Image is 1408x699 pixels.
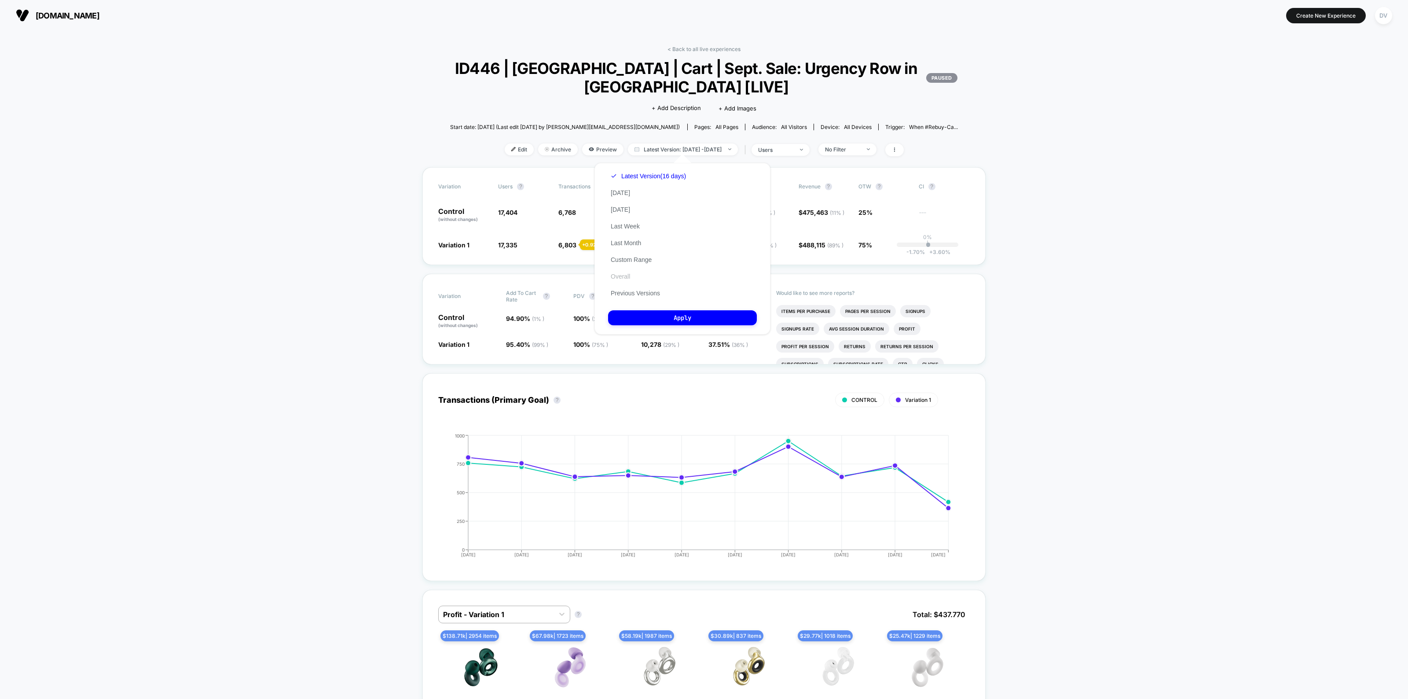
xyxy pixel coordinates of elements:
[506,341,548,348] span: 95.40 %
[498,209,517,216] span: 17,404
[897,636,958,698] img: Quiet 2
[530,630,586,641] span: $ 67.98k | 1723 items
[438,183,487,190] span: Variation
[875,340,939,353] li: Returns Per Session
[568,552,582,557] tspan: [DATE]
[1372,7,1395,25] button: DV
[776,358,824,370] li: Subscriptions
[799,209,844,216] span: $
[776,290,970,296] p: Would like to see more reports?
[718,636,780,698] img: Experience 2 Plus
[608,310,757,325] button: Apply
[505,143,534,155] span: Edit
[931,552,946,557] tspan: [DATE]
[455,433,465,438] tspan: 1000
[830,210,844,216] span: ( 11 % )
[799,241,843,249] span: $
[925,249,950,255] span: 3.60 %
[558,183,590,190] span: Transactions
[742,143,752,156] span: |
[461,552,476,557] tspan: [DATE]
[514,552,529,557] tspan: [DATE]
[708,341,748,348] span: 37.51 %
[450,636,512,698] img: Switch 2
[776,323,819,335] li: Signups Rate
[462,547,465,552] tspan: 0
[905,397,931,403] span: Variation 1
[807,636,869,698] img: Engage 2
[909,124,958,130] span: When #rebuy-ca...
[517,183,524,190] button: ?
[858,183,907,190] span: OTW
[708,630,763,641] span: $ 30.89k | 837 items
[781,124,807,130] span: All Visitors
[429,433,961,565] div: TRANSACTIONS
[543,293,550,300] button: ?
[893,358,913,370] li: Ctr
[827,242,843,249] span: ( 89 % )
[776,340,834,353] li: Profit Per Session
[457,518,465,523] tspan: 250
[13,8,102,22] button: [DOMAIN_NAME]
[799,183,821,190] span: Revenue
[887,630,942,641] span: $ 25.47k | 1229 items
[608,239,644,247] button: Last Month
[545,147,549,151] img: end
[885,124,958,130] div: Trigger:
[839,340,871,353] li: Returns
[457,461,465,466] tspan: 750
[608,206,633,213] button: [DATE]
[498,183,513,190] span: users
[608,289,663,297] button: Previous Versions
[917,358,944,370] li: Clicks
[621,552,636,557] tspan: [DATE]
[641,341,679,348] span: 10,278
[728,148,731,150] img: end
[511,147,516,151] img: edit
[608,172,689,180] button: Latest Version(16 days)
[844,124,872,130] span: all devices
[539,636,601,698] img: Dream
[923,234,932,240] p: 0%
[1375,7,1392,24] div: DV
[835,552,849,557] tspan: [DATE]
[438,217,478,222] span: (without changes)
[608,272,633,280] button: Overall
[803,241,843,249] span: 488,115
[451,59,957,96] span: ID446 | [GEOGRAPHIC_DATA] | Cart | Sept. Sale: Urgency Row in [GEOGRAPHIC_DATA] [LIVE]
[814,124,878,130] span: Device:
[675,552,689,557] tspan: [DATE]
[1286,8,1366,23] button: Create New Experience
[824,323,889,335] li: Avg Session Duration
[867,148,870,150] img: end
[532,342,548,348] span: ( 99 % )
[498,241,517,249] span: 17,335
[634,147,639,151] img: calendar
[438,241,469,249] span: Variation 1
[732,342,748,348] span: ( 36 % )
[719,105,756,112] span: + Add Images
[506,315,544,322] span: 94.90 %
[592,342,608,348] span: ( 75 % )
[927,240,928,247] p: |
[619,630,674,641] span: $ 58.19k | 1987 items
[906,249,925,255] span: -1.70 %
[840,305,896,317] li: Pages Per Session
[558,209,576,216] span: 6,768
[608,256,654,264] button: Custom Range
[929,249,933,255] span: +
[438,323,478,328] span: (without changes)
[800,149,803,151] img: end
[554,397,561,404] button: ?
[438,341,469,348] span: Variation 1
[36,11,99,20] span: [DOMAIN_NAME]
[440,630,499,641] span: $ 138.71k | 2954 items
[573,341,608,348] span: 100 %
[876,183,883,190] button: ?
[608,189,633,197] button: [DATE]
[926,73,957,83] p: PAUSED
[919,183,967,190] span: CI
[438,290,487,303] span: Variation
[858,209,873,216] span: 25%
[450,124,680,130] span: Start date: [DATE] (Last edit [DATE] by [PERSON_NAME][EMAIL_ADDRESS][DOMAIN_NAME])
